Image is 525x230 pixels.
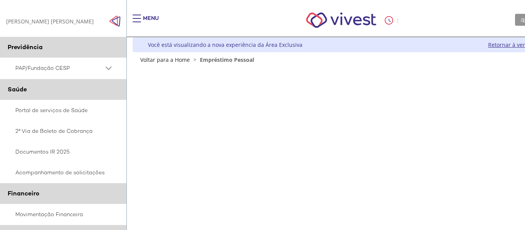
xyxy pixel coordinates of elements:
div: Menu [143,15,159,30]
span: Click to close side navigation. [109,15,121,27]
span: Previdência [8,43,43,51]
span: Saúde [8,85,27,93]
div: [PERSON_NAME] [PERSON_NAME] [6,18,94,25]
div: Você está visualizando a nova experiência da Área Exclusiva [148,41,302,48]
a: Voltar para a Home [140,56,190,63]
img: Vivest [297,4,385,36]
span: Empréstimo Pessoal [200,56,254,63]
span: > [191,56,198,63]
div: : [385,16,400,25]
span: Financeiro [8,189,39,197]
img: Fechar menu [109,15,121,27]
span: PAP/Fundação CESP [15,63,104,73]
